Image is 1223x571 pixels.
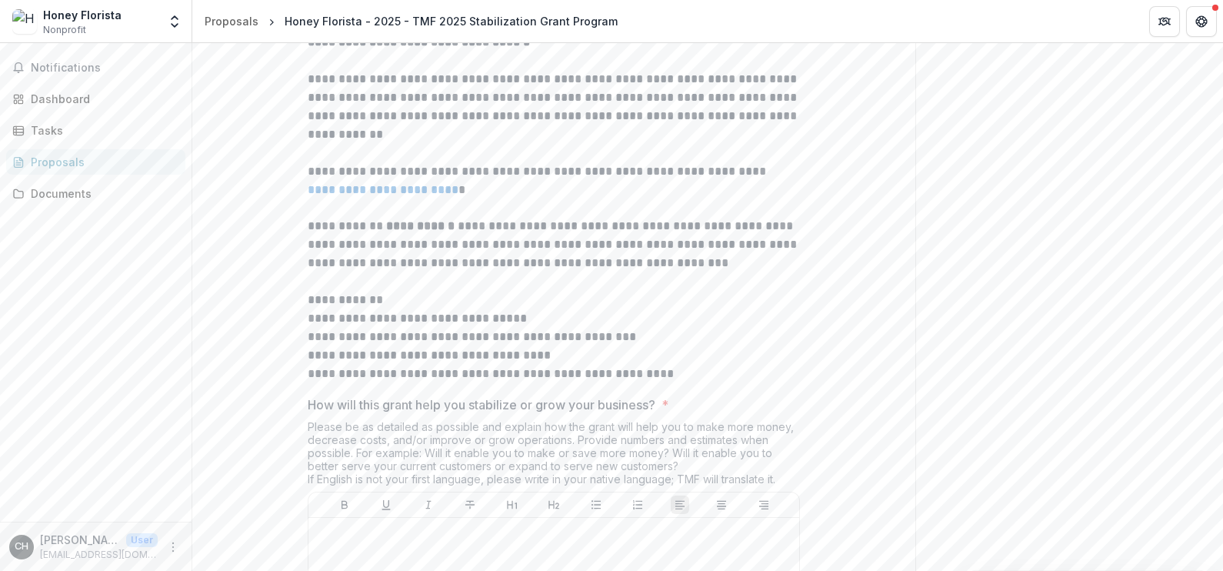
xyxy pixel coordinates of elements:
button: Heading 2 [545,496,563,514]
button: Heading 1 [503,496,522,514]
button: Get Help [1186,6,1217,37]
button: Bullet List [587,496,605,514]
div: Please be as detailed as possible and explain how the grant will help you to make more money, dec... [308,420,800,492]
button: Open entity switcher [164,6,185,37]
div: Honey Florista - 2025 - TMF 2025 Stabilization Grant Program [285,13,618,29]
a: Documents [6,181,185,206]
button: Strike [461,496,479,514]
span: Nonprofit [43,23,86,37]
button: More [164,538,182,556]
nav: breadcrumb [198,10,624,32]
button: Italicize [419,496,438,514]
button: Ordered List [628,496,647,514]
div: Proposals [31,154,173,170]
div: Honey Florista [43,7,122,23]
button: Partners [1149,6,1180,37]
div: Tasks [31,122,173,139]
a: Tasks [6,118,185,143]
a: Dashboard [6,86,185,112]
span: Notifications [31,62,179,75]
button: Notifications [6,55,185,80]
div: Documents [31,185,173,202]
a: Proposals [198,10,265,32]
button: Align Left [671,496,689,514]
div: Cierra Hudson [15,542,28,552]
p: How will this grant help you stabilize or grow your business? [308,396,655,414]
div: Proposals [205,13,258,29]
p: User [126,533,158,547]
div: Dashboard [31,91,173,107]
p: [EMAIL_ADDRESS][DOMAIN_NAME] [40,548,158,562]
p: [PERSON_NAME] [40,532,120,548]
a: Proposals [6,149,185,175]
button: Align Center [712,496,731,514]
button: Align Right [755,496,773,514]
button: Underline [377,496,395,514]
button: Bold [335,496,354,514]
img: Honey Florista [12,9,37,34]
